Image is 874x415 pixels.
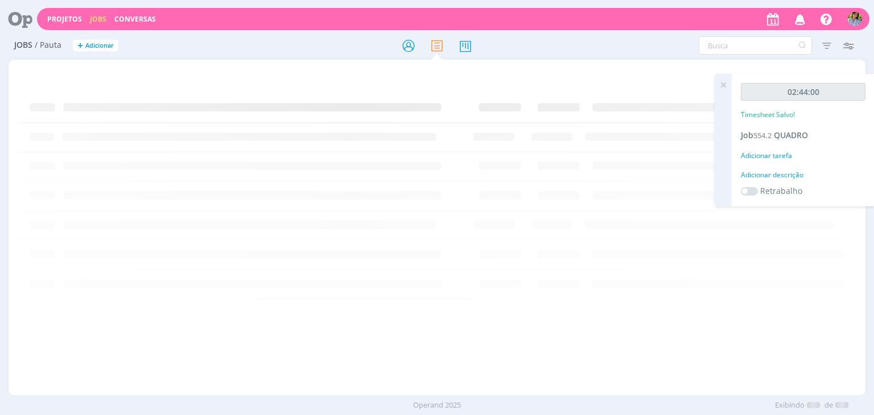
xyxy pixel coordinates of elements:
[111,15,159,24] button: Conversas
[90,14,106,24] a: Jobs
[760,185,802,197] label: Retrabalho
[77,40,83,52] span: +
[753,130,772,140] span: 554.2
[114,14,156,24] a: Conversas
[47,14,82,24] a: Projetos
[35,40,61,50] span: / Pauta
[847,9,863,29] button: A
[73,40,118,52] button: +Adicionar
[774,130,808,140] span: QUADRO
[14,40,32,50] span: Jobs
[699,36,812,55] input: Busca
[44,15,85,24] button: Projetos
[741,130,808,140] a: Job554.2QUADRO
[741,110,795,120] p: Timesheet Salvo!
[86,15,110,24] button: Jobs
[824,400,833,411] span: de
[775,400,805,411] span: Exibindo
[848,12,862,26] img: A
[741,151,865,161] div: Adicionar tarefa
[85,42,114,49] span: Adicionar
[741,170,865,180] div: Adicionar descrição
